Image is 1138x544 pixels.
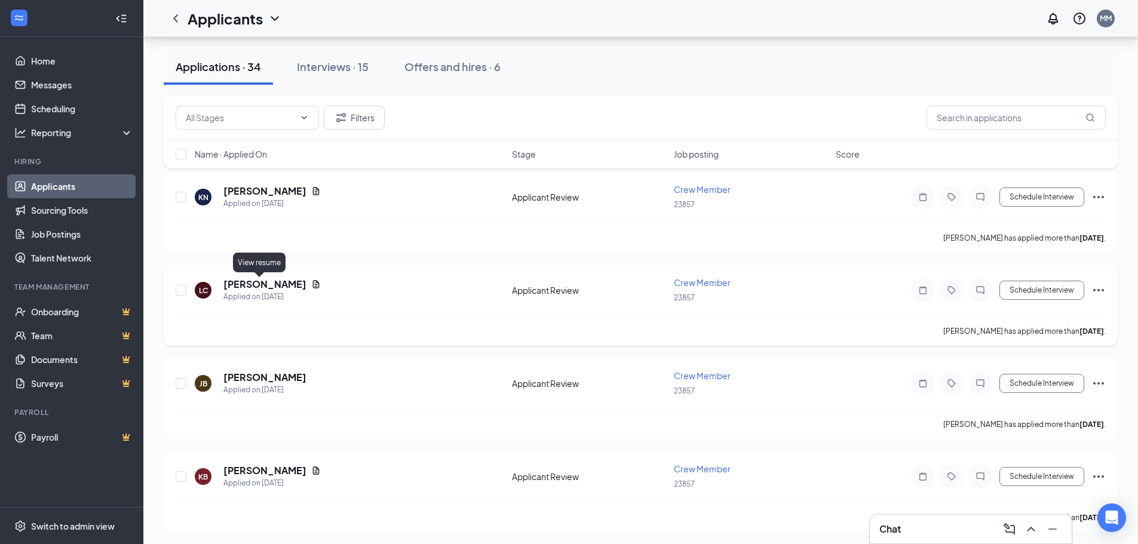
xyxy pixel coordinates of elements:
div: Offers and hires · 6 [404,59,501,74]
svg: Tag [944,472,959,481]
p: [PERSON_NAME] has applied more than . [943,233,1106,243]
p: [PERSON_NAME] has applied more than . [943,326,1106,336]
svg: ChatInactive [973,472,987,481]
svg: ChatInactive [973,192,987,202]
div: Applicant Review [512,377,667,389]
a: Messages [31,73,133,97]
svg: Notifications [1046,11,1060,26]
button: Schedule Interview [999,188,1084,207]
button: Schedule Interview [999,467,1084,486]
svg: Collapse [115,13,127,24]
span: Crew Member [674,277,731,288]
a: Sourcing Tools [31,198,133,222]
div: Team Management [14,282,131,292]
div: KN [198,192,208,202]
svg: ChevronUp [1024,522,1038,536]
div: Reporting [31,127,134,139]
div: LC [199,285,208,296]
a: Applicants [31,174,133,198]
a: TeamCrown [31,324,133,348]
span: Crew Member [674,463,731,474]
a: PayrollCrown [31,425,133,449]
b: [DATE] [1079,513,1104,522]
h5: [PERSON_NAME] [223,278,306,291]
button: ChevronUp [1022,520,1041,539]
span: 23857 [674,386,695,395]
svg: Note [916,285,930,295]
svg: MagnifyingGlass [1085,113,1095,122]
svg: Filter [334,110,348,125]
b: [DATE] [1079,420,1104,429]
span: 23857 [674,480,695,488]
a: SurveysCrown [31,371,133,395]
a: Scheduling [31,97,133,121]
svg: ChevronLeft [168,11,183,26]
span: Crew Member [674,370,731,381]
svg: Note [916,192,930,202]
svg: ChatInactive [973,285,987,295]
div: Applied on [DATE] [223,291,321,303]
svg: Tag [944,192,959,202]
svg: Minimize [1045,522,1060,536]
div: Applicant Review [512,284,667,296]
svg: ChevronDown [299,113,309,122]
span: 23857 [674,200,695,209]
a: OnboardingCrown [31,300,133,324]
div: Applicant Review [512,471,667,482]
svg: Document [311,466,321,475]
button: Filter Filters [324,106,385,130]
span: Name · Applied On [195,148,267,160]
div: Applied on [DATE] [223,477,321,489]
svg: Analysis [14,127,26,139]
button: Minimize [1043,520,1062,539]
h5: [PERSON_NAME] [223,371,306,384]
span: Job posting [674,148,719,160]
svg: Ellipses [1091,190,1106,204]
div: Applied on [DATE] [223,198,321,210]
svg: ComposeMessage [1002,522,1017,536]
svg: Tag [944,379,959,388]
div: Applicant Review [512,191,667,203]
input: All Stages [186,111,295,124]
svg: Ellipses [1091,376,1106,391]
div: Switch to admin view [31,520,115,532]
div: View resume [233,253,286,272]
svg: WorkstreamLogo [13,12,25,24]
button: ComposeMessage [1000,520,1019,539]
h5: [PERSON_NAME] [223,464,306,477]
input: Search in applications [927,106,1106,130]
svg: ChatInactive [973,379,987,388]
a: Talent Network [31,246,133,270]
span: Stage [512,148,536,160]
span: Crew Member [674,184,731,195]
svg: Tag [944,285,959,295]
p: [PERSON_NAME] has applied more than . [943,512,1106,523]
div: Applied on [DATE] [223,384,306,396]
div: JB [200,379,207,389]
svg: QuestionInfo [1072,11,1087,26]
button: Schedule Interview [999,374,1084,393]
a: Job Postings [31,222,133,246]
b: [DATE] [1079,233,1104,242]
svg: Note [916,379,930,388]
div: Interviews · 15 [297,59,369,74]
b: [DATE] [1079,327,1104,336]
div: MM [1100,13,1112,23]
svg: Document [311,186,321,196]
div: KB [198,472,208,482]
span: 23857 [674,293,695,302]
div: Applications · 34 [176,59,261,74]
div: Hiring [14,156,131,167]
svg: Ellipses [1091,469,1106,484]
a: Home [31,49,133,73]
svg: Ellipses [1091,283,1106,297]
h1: Applicants [188,8,263,29]
h3: Chat [879,523,901,536]
svg: Settings [14,520,26,532]
p: [PERSON_NAME] has applied more than . [943,419,1106,429]
svg: Note [916,472,930,481]
span: Score [836,148,860,160]
div: Payroll [14,407,131,417]
div: Open Intercom Messenger [1097,503,1126,532]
